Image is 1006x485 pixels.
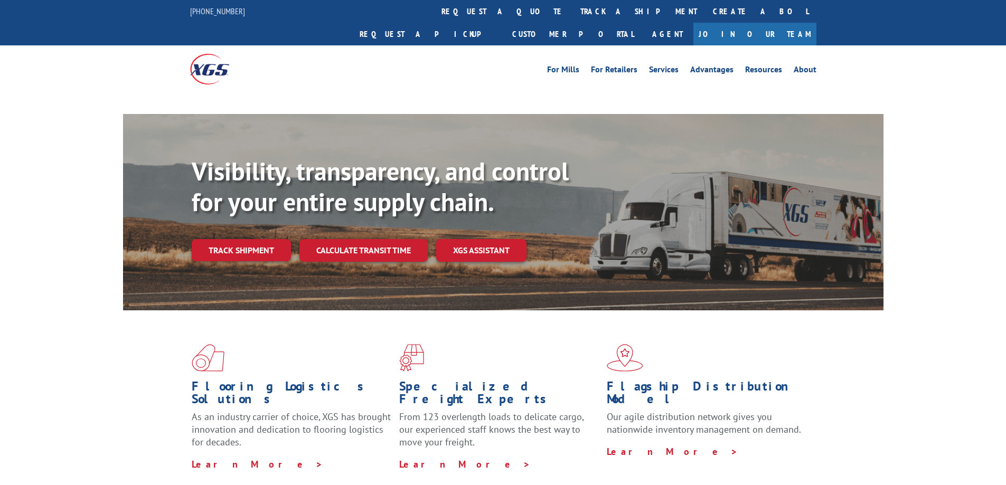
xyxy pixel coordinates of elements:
[693,23,816,45] a: Join Our Team
[547,65,579,77] a: For Mills
[192,239,291,261] a: Track shipment
[745,65,782,77] a: Resources
[192,458,323,470] a: Learn More >
[607,380,806,411] h1: Flagship Distribution Model
[192,380,391,411] h1: Flooring Logistics Solutions
[192,155,569,218] b: Visibility, transparency, and control for your entire supply chain.
[190,6,245,16] a: [PHONE_NUMBER]
[607,445,738,458] a: Learn More >
[607,344,643,372] img: xgs-icon-flagship-distribution-model-red
[591,65,637,77] a: For Retailers
[352,23,504,45] a: Request a pickup
[399,344,424,372] img: xgs-icon-focused-on-flooring-red
[399,380,599,411] h1: Specialized Freight Experts
[690,65,734,77] a: Advantages
[794,65,816,77] a: About
[607,411,801,435] span: Our agile distribution network gives you nationwide inventory management on demand.
[642,23,693,45] a: Agent
[192,411,391,448] span: As an industry carrier of choice, XGS has brought innovation and dedication to flooring logistics...
[299,239,428,262] a: Calculate transit time
[436,239,526,262] a: XGS ASSISTANT
[192,344,224,372] img: xgs-icon-total-supply-chain-intelligence-red
[399,411,599,458] p: From 123 overlength loads to delicate cargo, our experienced staff knows the best way to move you...
[399,458,531,470] a: Learn More >
[504,23,642,45] a: Customer Portal
[649,65,679,77] a: Services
